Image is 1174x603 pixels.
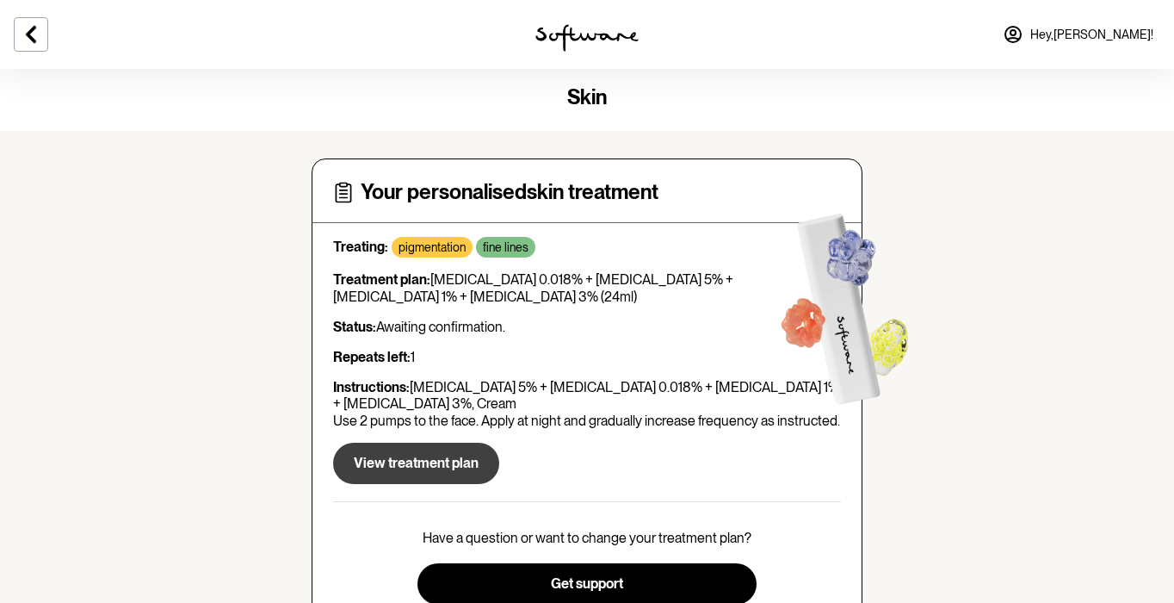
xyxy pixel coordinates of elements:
strong: Repeats left: [333,349,411,365]
p: 1 [333,349,841,365]
p: fine lines [483,240,528,255]
strong: Status: [333,319,376,335]
h4: Your personalised skin treatment [361,180,658,205]
img: software logo [535,24,639,52]
p: Have a question or want to change your treatment plan? [423,530,751,546]
a: Hey,[PERSON_NAME]! [992,14,1164,55]
p: [MEDICAL_DATA] 5% + [MEDICAL_DATA] 0.018% + [MEDICAL_DATA] 1% + [MEDICAL_DATA] 3%, Cream Use 2 pu... [333,379,841,429]
img: Software treatment bottle [745,179,938,426]
span: Hey, [PERSON_NAME] ! [1030,28,1153,42]
button: View treatment plan [333,443,499,484]
strong: Instructions: [333,379,410,395]
span: View treatment plan [354,455,479,471]
span: skin [567,84,607,109]
span: Get support [551,575,623,592]
strong: Treatment plan: [333,271,430,288]
p: [MEDICAL_DATA] 0.018% + [MEDICAL_DATA] 5% + [MEDICAL_DATA] 1% + [MEDICAL_DATA] 3% (24ml) [333,271,841,304]
p: pigmentation [399,240,466,255]
p: Awaiting confirmation. [333,319,841,335]
strong: Treating: [333,239,388,255]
